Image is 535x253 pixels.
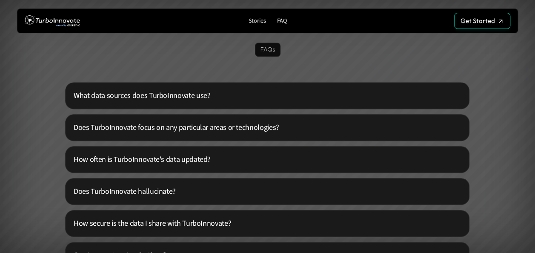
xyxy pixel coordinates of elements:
[461,17,495,25] p: Get Started
[248,17,266,25] p: Stories
[277,17,286,25] p: FAQ
[245,15,269,27] a: Stories
[273,15,290,27] a: FAQ
[25,13,80,29] img: TurboInnovate Logo
[454,13,510,29] a: Get Started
